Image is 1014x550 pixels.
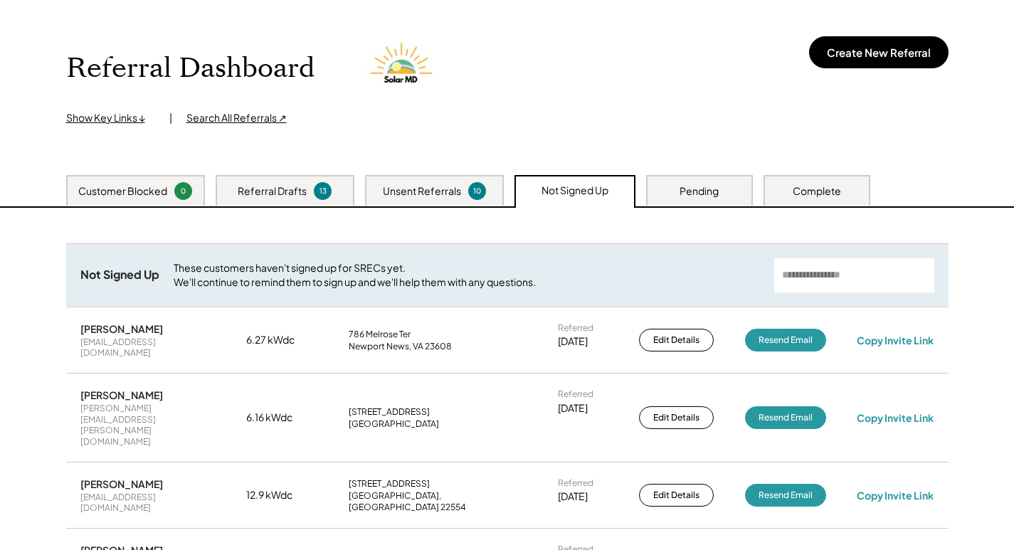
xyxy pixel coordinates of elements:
[80,477,163,490] div: [PERSON_NAME]
[639,329,714,351] button: Edit Details
[186,111,287,125] div: Search All Referrals ↗
[169,111,172,125] div: |
[246,333,317,347] div: 6.27 kWdc
[349,341,452,352] div: Newport News, VA 23608
[80,268,159,282] div: Not Signed Up
[383,184,461,199] div: Unsent Referrals
[80,403,216,447] div: [PERSON_NAME][EMAIL_ADDRESS][PERSON_NAME][DOMAIN_NAME]
[80,492,216,514] div: [EMAIL_ADDRESS][DOMAIN_NAME]
[349,329,411,340] div: 786 Melrose Ter
[558,490,588,504] div: [DATE]
[639,484,714,507] button: Edit Details
[349,406,430,418] div: [STREET_ADDRESS]
[745,406,826,429] button: Resend Email
[857,411,934,424] div: Copy Invite Link
[857,334,934,347] div: Copy Invite Link
[745,329,826,351] button: Resend Email
[745,484,826,507] button: Resend Email
[66,111,155,125] div: Show Key Links ↓
[246,411,317,425] div: 6.16 kWdc
[238,184,307,199] div: Referral Drafts
[639,406,714,429] button: Edit Details
[793,184,841,199] div: Complete
[558,322,593,334] div: Referred
[176,186,190,196] div: 0
[542,184,608,198] div: Not Signed Up
[558,388,593,400] div: Referred
[78,184,167,199] div: Customer Blocked
[80,322,163,335] div: [PERSON_NAME]
[470,186,484,196] div: 10
[349,418,439,430] div: [GEOGRAPHIC_DATA]
[174,261,760,289] div: These customers haven't signed up for SRECs yet. We'll continue to remind them to sign up and we'...
[364,29,443,107] img: Solar%20MD%20LOgo.png
[680,184,719,199] div: Pending
[558,401,588,416] div: [DATE]
[857,489,934,502] div: Copy Invite Link
[316,186,329,196] div: 13
[349,478,430,490] div: [STREET_ADDRESS]
[558,334,588,349] div: [DATE]
[349,490,527,512] div: [GEOGRAPHIC_DATA], [GEOGRAPHIC_DATA] 22554
[809,36,949,68] button: Create New Referral
[66,52,315,85] h1: Referral Dashboard
[80,337,216,359] div: [EMAIL_ADDRESS][DOMAIN_NAME]
[80,388,163,401] div: [PERSON_NAME]
[246,488,317,502] div: 12.9 kWdc
[558,477,593,489] div: Referred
